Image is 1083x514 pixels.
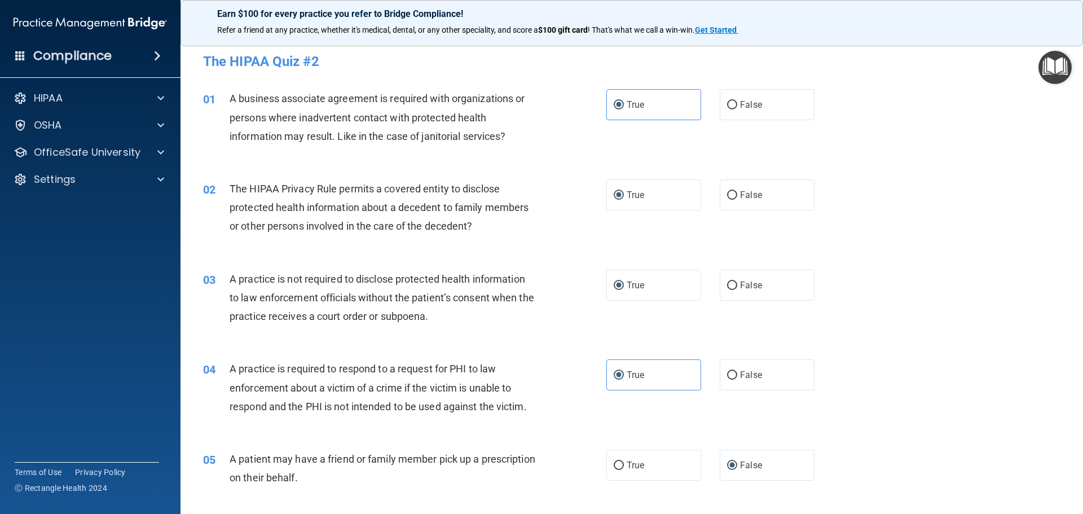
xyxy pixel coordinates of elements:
[14,173,164,186] a: Settings
[727,282,737,290] input: False
[34,118,62,132] p: OSHA
[230,363,527,412] span: A practice is required to respond to a request for PHI to law enforcement about a victim of a cri...
[695,25,737,34] strong: Get Started
[34,173,76,186] p: Settings
[230,93,525,142] span: A business associate agreement is required with organizations or persons where inadvertent contac...
[15,467,61,478] a: Terms of Use
[230,453,535,484] span: A patient may have a friend or family member pick up a prescription on their behalf.
[203,93,215,106] span: 01
[614,282,624,290] input: True
[695,25,738,34] a: Get Started
[627,190,644,200] span: True
[627,99,644,110] span: True
[627,460,644,471] span: True
[740,190,762,200] span: False
[217,25,538,34] span: Refer a friend at any practice, whether it's medical, dental, or any other speciality, and score a
[203,273,215,287] span: 03
[33,48,112,64] h4: Compliance
[727,191,737,200] input: False
[740,370,762,380] span: False
[614,371,624,380] input: True
[203,453,215,467] span: 05
[588,25,695,34] span: ! That's what we call a win-win.
[217,8,1046,19] p: Earn $100 for every practice you refer to Bridge Compliance!
[203,54,1060,69] h4: The HIPAA Quiz #2
[727,101,737,109] input: False
[230,183,529,232] span: The HIPAA Privacy Rule permits a covered entity to disclose protected health information about a ...
[14,91,164,105] a: HIPAA
[230,273,534,322] span: A practice is not required to disclose protected health information to law enforcement officials ...
[34,91,63,105] p: HIPAA
[614,462,624,470] input: True
[538,25,588,34] strong: $100 gift card
[740,460,762,471] span: False
[14,118,164,132] a: OSHA
[727,462,737,470] input: False
[627,370,644,380] span: True
[614,101,624,109] input: True
[14,146,164,159] a: OfficeSafe University
[627,280,644,291] span: True
[740,280,762,291] span: False
[614,191,624,200] input: True
[203,363,215,376] span: 04
[15,482,107,494] span: Ⓒ Rectangle Health 2024
[14,12,167,34] img: PMB logo
[1038,51,1072,84] button: Open Resource Center
[75,467,126,478] a: Privacy Policy
[34,146,140,159] p: OfficeSafe University
[727,371,737,380] input: False
[740,99,762,110] span: False
[203,183,215,196] span: 02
